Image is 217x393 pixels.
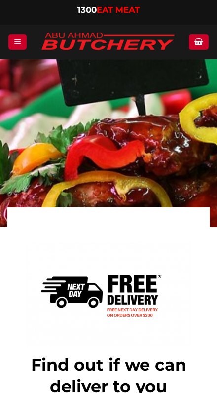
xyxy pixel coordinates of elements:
[8,34,27,50] a: Menu
[35,27,181,56] img: Abu Ahmad Butchery
[97,5,140,15] span: EAT MEAT
[77,5,140,15] a: 1300EAT MEAT
[77,5,97,15] span: 1300
[189,34,209,50] a: View cart
[26,242,192,346] img: Delivery Options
